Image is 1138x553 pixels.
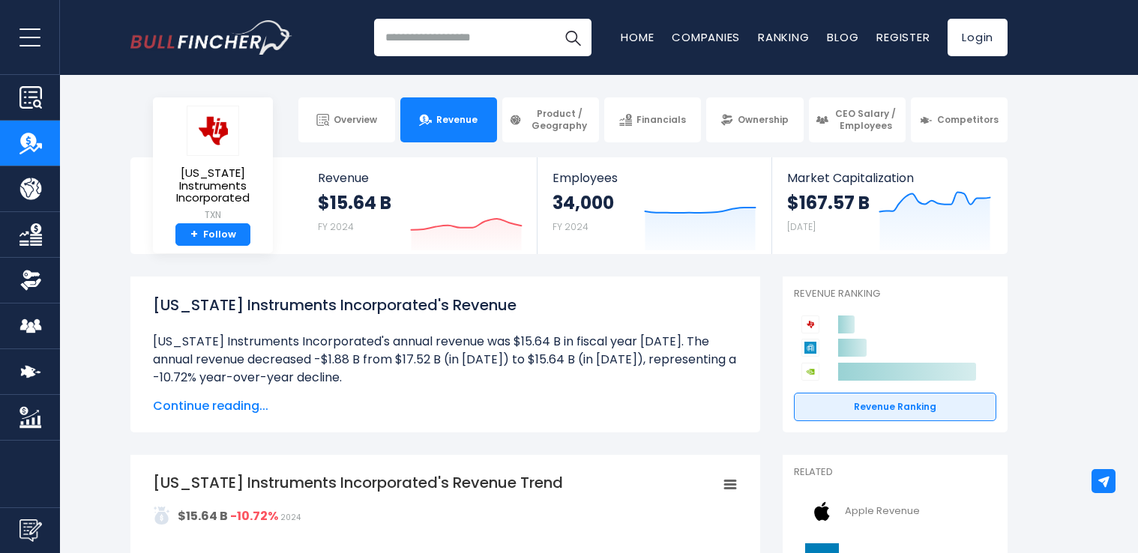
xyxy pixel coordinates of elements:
a: Employees 34,000 FY 2024 [538,157,771,254]
a: Ranking [758,29,809,45]
small: FY 2024 [318,220,354,233]
a: CEO Salary / Employees [809,97,906,142]
a: Revenue $15.64 B FY 2024 [303,157,538,254]
a: Home [621,29,654,45]
a: +Follow [175,223,250,247]
small: [DATE] [787,220,816,233]
span: Market Capitalization [787,171,991,185]
img: AAPL logo [803,495,840,528]
strong: $15.64 B [318,191,391,214]
a: Companies [672,29,740,45]
strong: $15.64 B [178,507,228,525]
a: Product / Geography [502,97,599,142]
small: FY 2024 [553,220,588,233]
h1: [US_STATE] Instruments Incorporated's Revenue [153,294,738,316]
li: [US_STATE] Instruments Incorporated's annual revenue was $15.64 B in fiscal year [DATE]. The annu... [153,333,738,387]
a: Competitors [911,97,1008,142]
a: Revenue [400,97,497,142]
span: Product / Geography [526,108,592,131]
a: Register [876,29,930,45]
img: Applied Materials competitors logo [801,339,819,357]
span: Ownership [738,114,789,126]
a: Login [948,19,1008,56]
strong: $167.57 B [787,191,870,214]
span: Revenue [436,114,478,126]
a: [US_STATE] Instruments Incorporated TXN [164,105,262,223]
span: Employees [553,171,756,185]
img: Bullfincher logo [130,20,292,55]
span: Overview [334,114,377,126]
img: Ownership [19,269,42,291]
strong: 34,000 [553,191,614,214]
strong: -10.72% [230,507,278,525]
a: Revenue Ranking [794,393,996,421]
a: Ownership [706,97,803,142]
p: Revenue Ranking [794,288,996,300]
a: Market Capitalization $167.57 B [DATE] [772,157,1006,254]
span: 2024 [280,512,301,523]
img: addasd [153,507,171,525]
img: Texas Instruments Incorporated competitors logo [801,315,819,333]
span: Competitors [937,114,999,126]
a: Blog [827,29,858,45]
p: Related [794,466,996,479]
a: Go to homepage [130,20,292,55]
tspan: [US_STATE] Instruments Incorporated's Revenue Trend [153,472,563,493]
strong: + [190,228,198,241]
a: Apple Revenue [794,491,996,532]
a: Financials [604,97,701,142]
span: [US_STATE] Instruments Incorporated [165,167,261,205]
button: Search [554,19,591,56]
span: Revenue [318,171,523,185]
span: CEO Salary / Employees [833,108,899,131]
img: NVIDIA Corporation competitors logo [801,363,819,381]
span: Continue reading... [153,397,738,415]
span: Financials [636,114,686,126]
small: TXN [165,208,261,222]
a: Overview [298,97,395,142]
